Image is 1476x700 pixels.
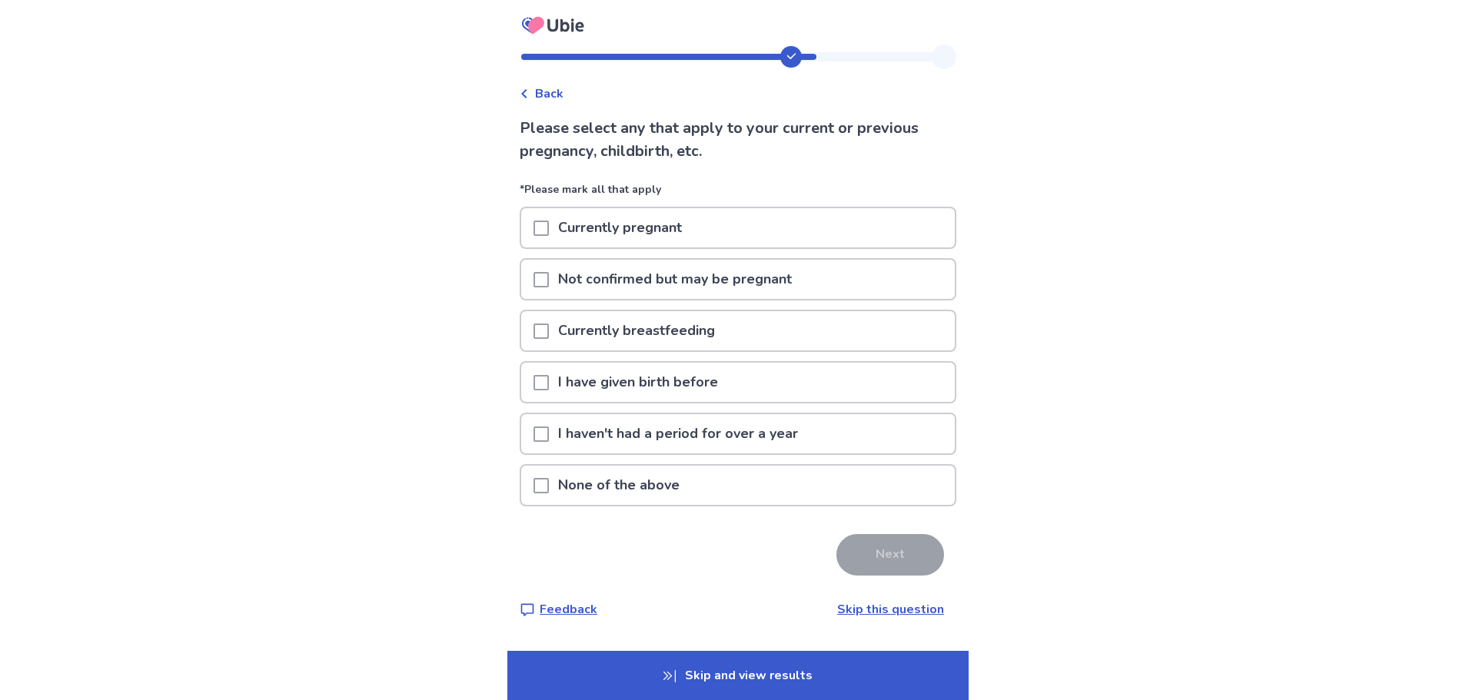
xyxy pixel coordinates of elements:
[549,466,689,505] p: None of the above
[520,117,956,163] p: Please select any that apply to your current or previous pregnancy, childbirth, etc.
[549,208,691,247] p: Currently pregnant
[535,85,563,103] span: Back
[549,311,724,350] p: Currently breastfeeding
[837,601,944,618] a: Skip this question
[549,363,727,402] p: I have given birth before
[520,600,597,619] a: Feedback
[549,260,801,299] p: Not confirmed but may be pregnant
[549,414,807,453] p: I haven't had a period for over a year
[507,651,969,700] p: Skip and view results
[520,181,956,207] p: *Please mark all that apply
[540,600,597,619] p: Feedback
[836,534,944,576] button: Next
